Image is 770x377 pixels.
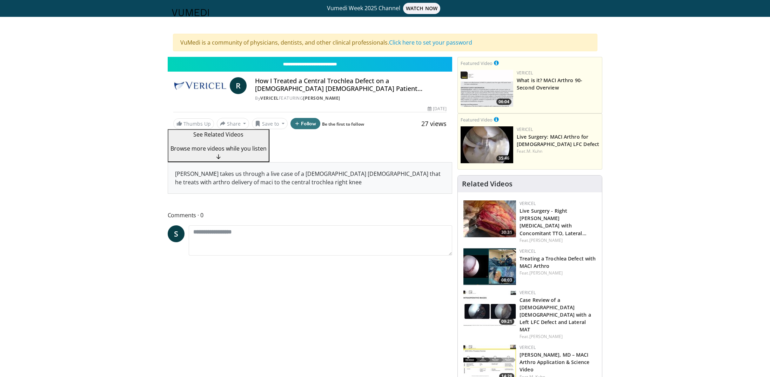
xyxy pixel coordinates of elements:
div: Feat. [520,270,596,276]
a: This is paid for by Vericel [494,59,499,67]
h4: Related Videos [462,180,513,188]
span: 06:04 [496,99,511,105]
img: 7de77933-103b-4dce-a29e-51e92965dfc4.150x105_q85_crop-smart_upscale.jpg [463,290,516,326]
img: f2822210-6046-4d88-9b48-ff7c77ada2d7.150x105_q85_crop-smart_upscale.jpg [463,200,516,237]
div: [DATE] [428,106,447,112]
a: Click here to set your password [389,39,472,46]
a: [PERSON_NAME] [529,270,563,276]
div: By FEATURING [255,95,447,101]
button: Follow [290,118,321,129]
small: Featured Video [461,117,493,123]
span: 08:03 [499,277,514,283]
a: Vericel [517,70,533,76]
a: M. Kuhn [527,148,543,154]
button: Save to [252,118,288,129]
a: Live Surgery - Right [PERSON_NAME][MEDICAL_DATA] with Concomitant TTO, Lateral… [520,207,587,236]
span: 09:21 [499,318,514,325]
a: [PERSON_NAME], MD – MACI Arthro Application & Science Video [520,351,589,373]
button: See Related Videos Browse more videos while you listen [168,129,269,162]
a: Vericel [517,126,533,132]
button: Share [217,118,249,129]
a: Vericel [520,344,536,350]
span: 30:31 [499,229,514,236]
a: 35:46 [461,126,513,163]
a: Treating a Trochlea Defect with MACI Arthro [520,255,596,269]
span: 35:46 [496,155,511,161]
div: Feat. [520,237,596,244]
a: S [168,225,185,242]
span: Browse more videos while you listen [170,145,267,152]
span: 27 views [421,119,447,128]
a: Vericel [260,95,279,101]
a: Live Surgery: MACI Arthro for [DEMOGRAPHIC_DATA] LFC Defect [517,133,599,147]
a: Case Review of a [DEMOGRAPHIC_DATA] [DEMOGRAPHIC_DATA] with a Left LFC Defect and Lateral MAT [520,297,591,333]
div: Feat. [520,333,596,340]
a: 06:04 [461,70,513,107]
img: aa6cc8ed-3dbf-4b6a-8d82-4a06f68b6688.150x105_q85_crop-smart_upscale.jpg [461,70,513,107]
a: Vericel [520,290,536,296]
a: 30:31 [463,200,516,237]
a: This is paid for by Vericel [494,115,499,123]
a: [PERSON_NAME] [529,237,563,243]
a: 08:03 [463,248,516,285]
small: Featured Video [461,60,493,66]
img: eb023345-1e2d-4374-a840-ddbc99f8c97c.150x105_q85_crop-smart_upscale.jpg [461,126,513,163]
h3: Live Surgery - Right Knee MACI Patella with Concomitant TTO, Lateral Lengthening and MPFL [520,207,596,236]
div: Feat. [517,148,599,154]
img: 0de30d39-bfe3-4001-9949-87048a0d8692.150x105_q85_crop-smart_upscale.jpg [463,248,516,285]
h4: How I Treated a Central Trochlea Defect on a [DEMOGRAPHIC_DATA] [DEMOGRAPHIC_DATA] Patient… [255,77,447,92]
span: Comments 0 [168,211,453,220]
a: What is it? MACI Arthro 90-Second Overview [517,77,582,91]
div: VuMedi is a community of physicians, dentists, and other clinical professionals. [173,34,597,51]
a: Be the first to follow [322,121,364,127]
a: 09:21 [463,290,516,326]
a: Thumbs Up [173,118,214,129]
a: [PERSON_NAME] [303,95,340,101]
a: Vericel [520,248,536,254]
p: See Related Videos [170,130,267,139]
a: [PERSON_NAME] [529,333,563,339]
img: VuMedi Logo [172,9,209,16]
a: Vericel [520,200,536,206]
img: Vericel [173,77,227,94]
div: [PERSON_NAME] takes us through a live case of a [DEMOGRAPHIC_DATA] [DEMOGRAPHIC_DATA] that he tre... [168,163,452,193]
a: R [230,77,247,94]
